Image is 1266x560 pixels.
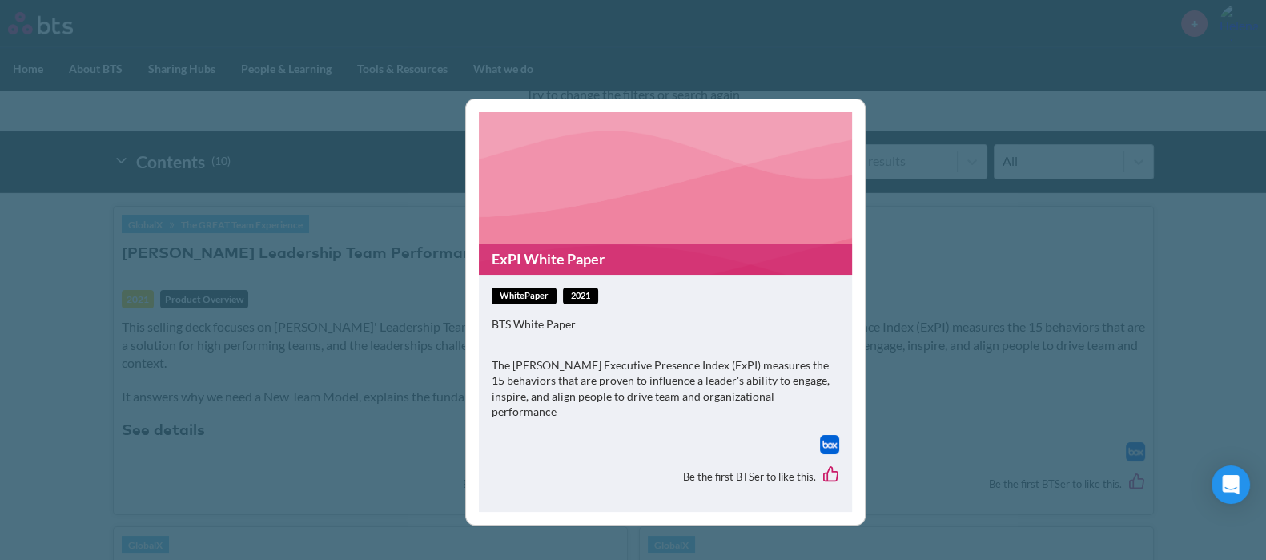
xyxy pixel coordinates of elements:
[820,435,839,454] img: Box logo
[1212,465,1250,504] div: Open Intercom Messenger
[492,288,557,304] span: whitePaper
[563,288,598,304] span: 2021
[492,357,839,420] p: The [PERSON_NAME] Executive Presence Index (ExPI) measures the 15 behaviors that are proven to in...
[492,316,839,332] p: BTS White Paper
[492,454,839,499] div: Be the first BTSer to like this.
[479,244,852,275] a: ExPI White Paper
[820,435,839,454] a: Download file from Box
